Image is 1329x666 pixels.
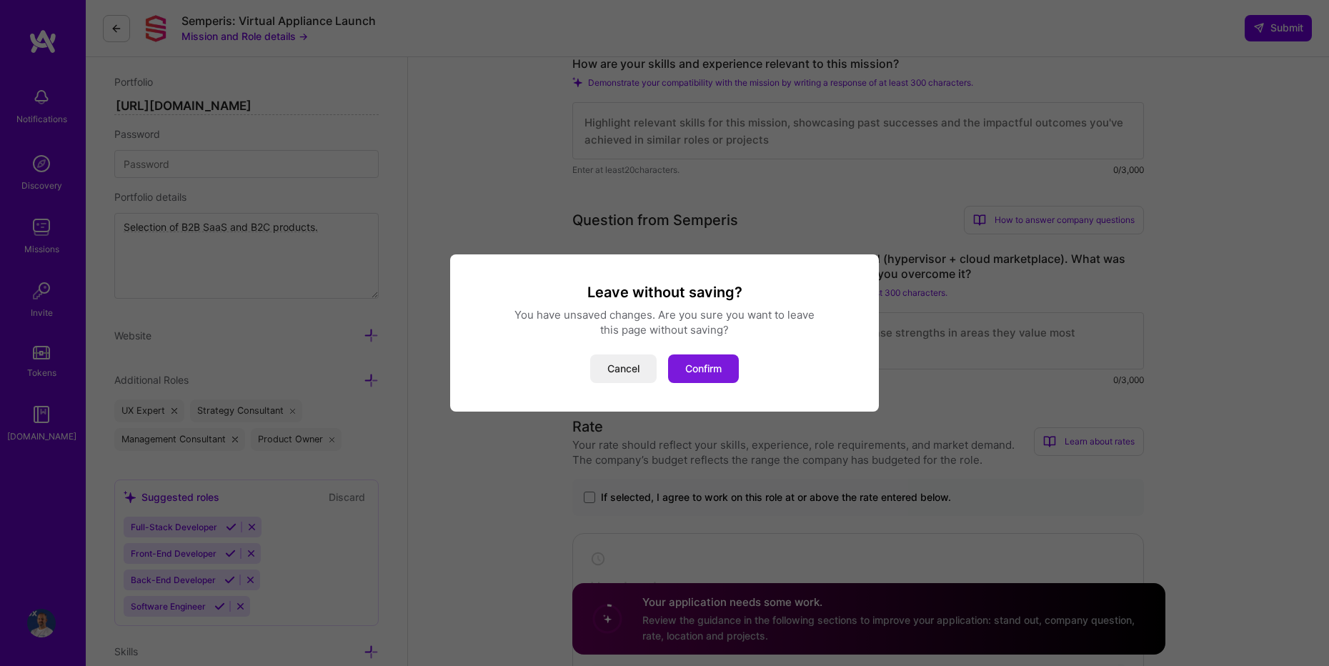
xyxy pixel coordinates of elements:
[590,354,657,383] button: Cancel
[467,307,862,322] div: You have unsaved changes. Are you sure you want to leave
[467,322,862,337] div: this page without saving?
[450,254,879,412] div: modal
[668,354,739,383] button: Confirm
[467,283,862,302] h3: Leave without saving?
